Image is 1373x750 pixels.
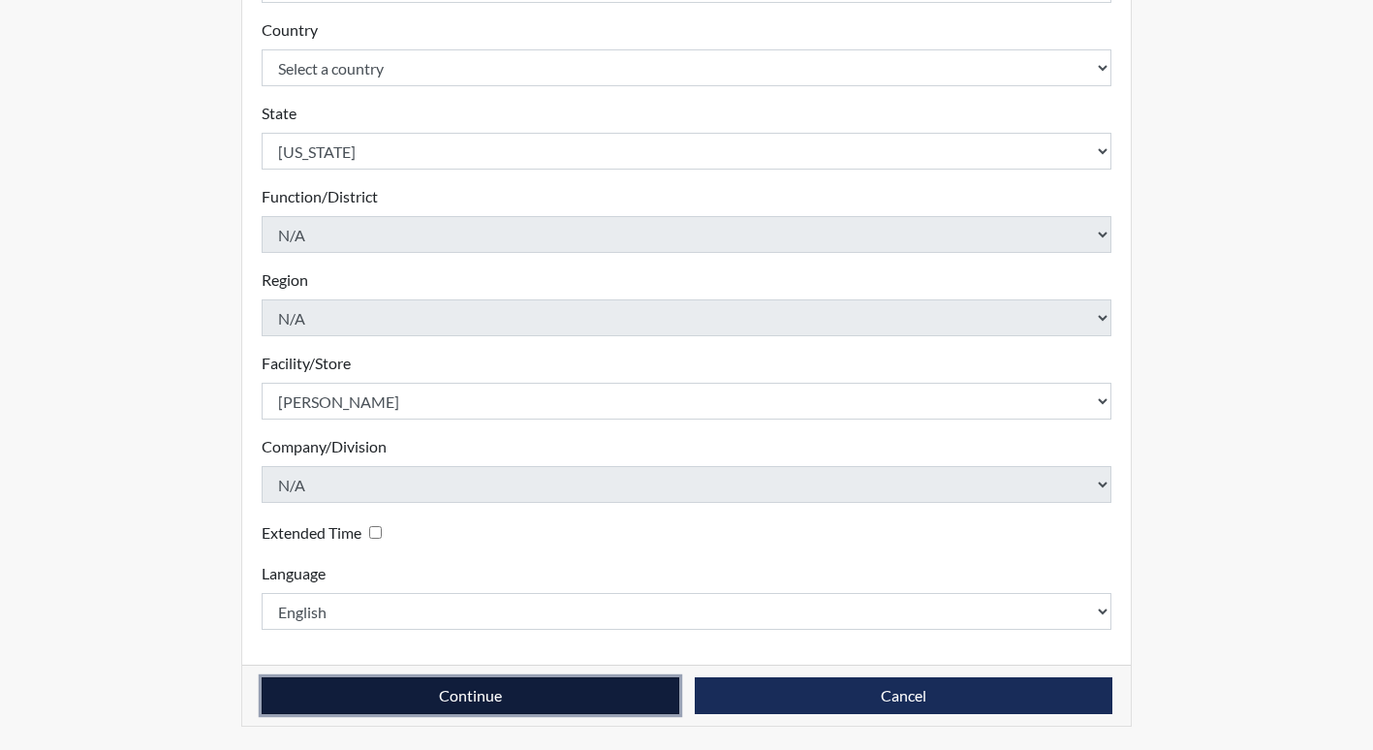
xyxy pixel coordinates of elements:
label: Country [262,18,318,42]
label: Extended Time [262,521,361,545]
label: Company/Division [262,435,387,458]
div: Checking this box will provide the interviewee with an accomodation of extra time to answer each ... [262,518,390,547]
label: Facility/Store [262,352,351,375]
button: Cancel [695,677,1112,714]
button: Continue [262,677,679,714]
label: Function/District [262,185,378,208]
label: Region [262,268,308,292]
label: Language [262,562,326,585]
label: State [262,102,296,125]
